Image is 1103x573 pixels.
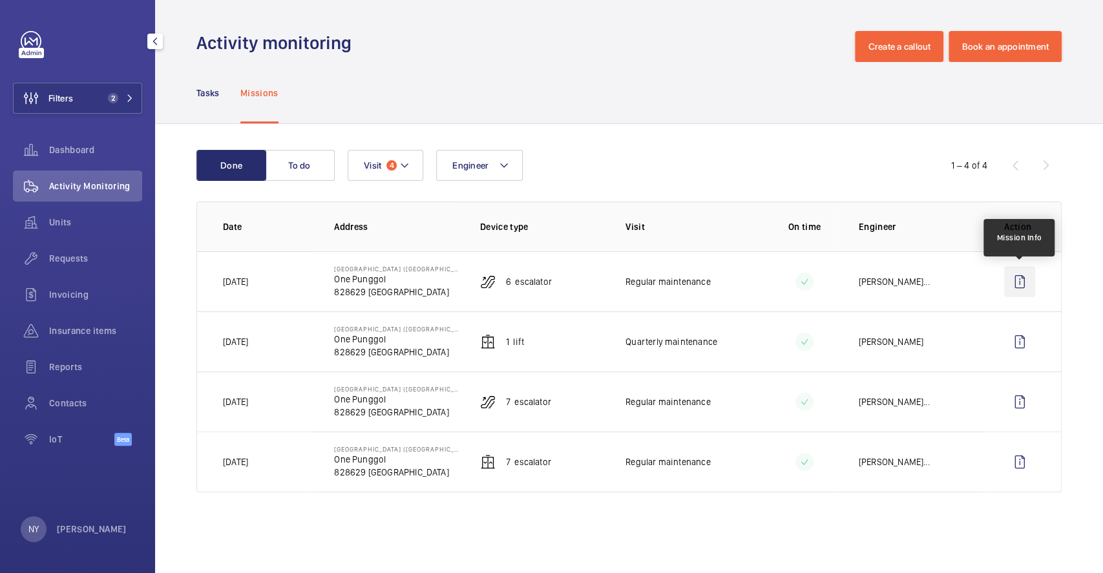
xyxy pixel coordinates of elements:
[334,406,459,419] p: 828629 [GEOGRAPHIC_DATA]
[57,523,127,536] p: [PERSON_NAME]
[480,454,496,470] img: elevator.svg
[265,150,335,181] button: To do
[859,335,923,348] p: [PERSON_NAME]
[49,360,142,373] span: Reports
[334,333,459,346] p: One Punggol
[334,393,459,406] p: One Punggol
[223,455,248,468] p: [DATE]
[771,220,837,233] p: On time
[386,160,397,171] span: 4
[625,335,717,348] p: Quarterly maintenance
[506,455,551,468] p: 7 Escalator
[334,453,459,466] p: One Punggol
[334,385,459,393] p: [GEOGRAPHIC_DATA] ([GEOGRAPHIC_DATA])
[196,87,220,99] p: Tasks
[49,143,142,156] span: Dashboard
[480,274,496,289] img: escalator.svg
[625,395,710,408] p: Regular maintenance
[196,150,266,181] button: Done
[949,31,1062,62] button: Book an appointment
[223,220,313,233] p: Date
[859,275,930,288] div: ...
[13,83,142,114] button: Filters2
[196,31,359,55] h1: Activity monitoring
[48,92,73,105] span: Filters
[859,220,983,233] p: Engineer
[859,395,923,408] p: [PERSON_NAME]
[240,87,278,99] p: Missions
[996,232,1042,244] div: Mission Info
[108,93,118,103] span: 2
[348,150,423,181] button: Visit4
[334,273,459,286] p: One Punggol
[625,275,710,288] p: Regular maintenance
[49,216,142,229] span: Units
[951,159,987,172] div: 1 – 4 of 4
[49,397,142,410] span: Contacts
[855,31,943,62] button: Create a callout
[436,150,523,181] button: Engineer
[480,394,496,410] img: escalator.svg
[506,395,551,408] p: 7 Escalator
[506,335,524,348] p: 1 Lift
[49,324,142,337] span: Insurance items
[28,523,39,536] p: NY
[625,220,750,233] p: Visit
[334,466,459,479] p: 828629 [GEOGRAPHIC_DATA]
[49,252,142,265] span: Requests
[364,160,381,171] span: Visit
[223,275,248,288] p: [DATE]
[480,334,496,349] img: elevator.svg
[625,455,710,468] p: Regular maintenance
[49,433,114,446] span: IoT
[114,433,132,446] span: Beta
[859,395,930,408] div: ...
[223,335,248,348] p: [DATE]
[334,445,459,453] p: [GEOGRAPHIC_DATA] ([GEOGRAPHIC_DATA])
[506,275,552,288] p: 6 Escalator
[859,455,923,468] p: [PERSON_NAME]
[49,180,142,193] span: Activity Monitoring
[334,325,459,333] p: [GEOGRAPHIC_DATA] ([GEOGRAPHIC_DATA])
[334,346,459,359] p: 828629 [GEOGRAPHIC_DATA]
[480,220,605,233] p: Device type
[859,275,923,288] p: [PERSON_NAME]
[859,455,930,468] div: ...
[223,395,248,408] p: [DATE]
[49,288,142,301] span: Invoicing
[452,160,488,171] span: Engineer
[334,220,459,233] p: Address
[334,265,459,273] p: [GEOGRAPHIC_DATA] ([GEOGRAPHIC_DATA])
[334,286,459,298] p: 828629 [GEOGRAPHIC_DATA]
